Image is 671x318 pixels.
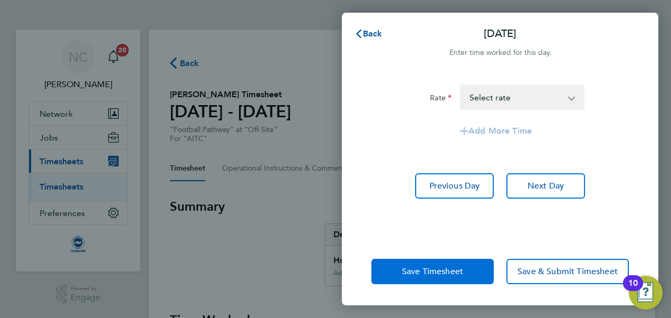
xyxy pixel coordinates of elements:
span: Back [363,29,382,39]
button: Save Timesheet [371,259,494,284]
button: Next Day [506,173,585,199]
span: Next Day [528,181,564,191]
div: 10 [628,283,638,297]
span: Save Timesheet [402,266,463,277]
button: Save & Submit Timesheet [506,259,629,284]
div: Enter time worked for this day. [342,46,658,59]
span: Previous Day [429,181,480,191]
button: Open Resource Center, 10 new notifications [629,276,663,310]
label: Rate [430,93,452,106]
p: [DATE] [484,26,516,41]
button: Back [344,23,393,44]
span: Save & Submit Timesheet [517,266,618,277]
button: Previous Day [415,173,494,199]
